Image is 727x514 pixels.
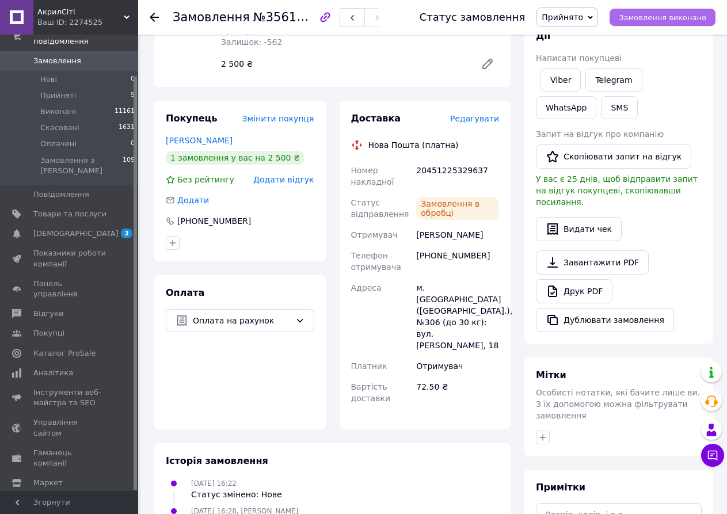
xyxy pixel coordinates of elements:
[351,251,401,272] span: Телефон отримувача
[40,90,76,101] span: Прийняті
[33,478,63,488] span: Маркет
[536,388,700,420] span: Особисті нотатки, які бачите лише ви. З їх допомогою можна фільтрувати замовлення
[33,229,119,239] span: [DEMOGRAPHIC_DATA]
[536,96,596,119] a: WhatsApp
[33,348,96,359] span: Каталог ProSale
[150,12,159,23] div: Повернутися назад
[536,250,649,275] a: Завантажити PDF
[414,356,501,376] div: Отримувач
[176,215,252,227] div: [PHONE_NUMBER]
[33,189,89,200] span: Повідомлення
[351,166,394,186] span: Номер накладної
[33,279,106,299] span: Панель управління
[601,96,638,119] button: SMS
[131,74,135,85] span: 0
[33,26,138,47] span: Замовлення та повідомлення
[701,444,724,467] button: Чат з покупцем
[253,175,314,184] span: Додати відгук
[414,224,501,245] div: [PERSON_NAME]
[476,52,499,75] a: Редагувати
[166,455,268,466] span: Історія замовлення
[536,279,612,303] a: Друк PDF
[40,74,57,85] span: Нові
[177,196,209,205] span: Додати
[216,56,471,72] div: 2 500 ₴
[536,308,674,332] button: Дублювати замовлення
[33,309,63,319] span: Відгуки
[177,175,234,184] span: Без рейтингу
[414,277,501,356] div: м. [GEOGRAPHIC_DATA] ([GEOGRAPHIC_DATA].), №306 (до 30 кг): вул. [PERSON_NAME], 18
[351,113,401,124] span: Доставка
[33,328,64,338] span: Покупці
[191,479,237,488] span: [DATE] 16:22
[536,130,664,139] span: Запит на відгук про компанію
[351,198,409,219] span: Статус відправлення
[121,229,132,238] span: 3
[40,123,79,133] span: Скасовані
[536,174,698,207] span: У вас є 25 днів, щоб відправити запит на відгук покупцеві, скопіювавши посилання.
[166,287,204,298] span: Оплата
[414,376,501,409] div: 72.50 ₴
[33,448,106,469] span: Гаманець компанії
[33,248,106,269] span: Показники роботи компанії
[40,139,77,149] span: Оплачені
[166,151,304,165] div: 1 замовлення у вас на 2 500 ₴
[166,113,218,124] span: Покупець
[416,197,499,220] div: Замовлення в обробці
[414,160,501,192] div: 20451225329637
[242,114,314,123] span: Змінити покупця
[33,368,73,378] span: Аналітика
[119,123,135,133] span: 1631
[450,114,499,123] span: Редагувати
[619,13,706,22] span: Замовлення виконано
[221,37,282,47] span: Залишок: -562
[173,10,250,24] span: Замовлення
[115,106,135,117] span: 11161
[351,361,387,371] span: Платник
[37,17,138,28] div: Ваш ID: 2274525
[536,144,691,169] button: Скопіювати запит на відгук
[131,139,135,149] span: 0
[253,10,335,24] span: №356182295
[131,90,135,101] span: 9
[40,155,123,176] span: Замовлення з [PERSON_NAME]
[33,417,106,438] span: Управління сайтом
[351,382,390,403] span: Вартість доставки
[610,9,715,26] button: Замовлення виконано
[351,230,398,239] span: Отримувач
[536,482,585,493] span: Примітки
[366,139,462,151] div: Нова Пошта (платна)
[123,155,135,176] span: 109
[536,217,622,241] button: Видати чек
[351,283,382,292] span: Адреса
[541,68,581,92] a: Viber
[37,7,124,17] span: АкрилСіті
[33,387,106,408] span: Інструменти веб-майстра та SEO
[33,209,106,219] span: Товари та послуги
[536,31,550,41] span: Дії
[585,68,642,92] a: Telegram
[193,314,291,327] span: Оплата на рахунок
[166,136,233,145] a: [PERSON_NAME]
[536,370,566,380] span: Мітки
[191,489,282,500] div: Статус змінено: Нове
[33,56,81,66] span: Замовлення
[40,106,76,117] span: Виконані
[536,54,622,63] span: Написати покупцеві
[414,245,501,277] div: [PHONE_NUMBER]
[542,13,583,22] span: Прийнято
[420,12,526,23] div: Статус замовлення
